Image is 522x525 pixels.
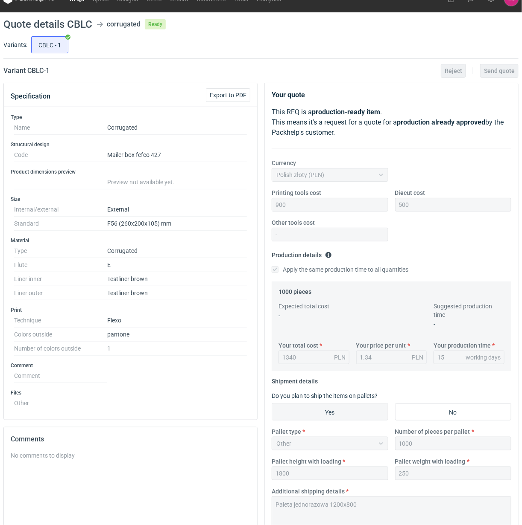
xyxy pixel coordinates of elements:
[279,341,318,350] label: Your total cost
[3,66,50,76] h2: Variant CBLC - 1
[14,313,107,328] dt: Technique
[107,244,247,258] dd: Corrugated
[210,92,246,98] span: Export to PDF
[434,320,504,328] p: -
[14,369,107,383] dt: Comment
[206,88,250,102] button: Export to PDF
[107,286,247,300] dd: Testliner brown
[107,258,247,272] dd: E
[11,307,250,313] h3: Print
[480,64,519,78] button: Send quote
[145,19,166,29] span: Ready
[11,196,250,203] h3: Size
[14,203,107,217] dt: Internal/external
[272,457,341,466] label: Pallet height with loading
[107,313,247,328] dd: Flexo
[312,108,380,116] strong: production-ready item
[107,272,247,286] dd: Testliner brown
[3,41,27,49] label: Variants:
[397,118,485,126] strong: production already approved
[107,121,247,135] dd: Corrugated
[272,374,318,385] legend: Shipment details
[484,68,515,74] span: Send quote
[395,189,425,197] label: Diecut cost
[11,141,250,148] h3: Structural design
[272,427,301,436] label: Pallet type
[14,148,107,162] dt: Code
[3,19,92,29] h1: Quote details CBLC
[107,179,174,186] span: Preview not available yet.
[445,68,462,74] span: Reject
[107,217,247,231] dd: F56 (260x200x105) mm
[11,451,250,460] div: No comments to display
[11,237,250,244] h3: Material
[395,427,470,436] label: Number of pieces per pallet
[14,244,107,258] dt: Type
[107,342,247,356] dd: 1
[107,203,247,217] dd: External
[434,341,491,350] label: Your production time
[395,457,466,466] label: Pallet weight with loading
[434,302,504,319] label: Suggested production time
[11,168,250,175] h3: Product dimensions preview
[11,389,250,396] h3: Files
[14,396,107,406] dt: Other
[14,217,107,231] dt: Standard
[441,64,466,78] button: Reject
[107,19,141,29] div: corrugated
[14,286,107,300] dt: Liner outer
[272,91,305,99] strong: Your quote
[272,265,408,274] label: Apply the same production time to all quantities
[272,218,315,227] label: Other tools cost
[107,148,247,162] dd: Mailer box fefco 427
[272,487,345,496] label: Additional shipping details
[11,114,250,121] h3: Type
[356,341,406,350] label: Your price per unit
[11,86,50,107] button: Specification
[279,302,329,310] label: Expected total cost
[279,311,349,320] p: -
[334,353,346,362] div: PLN
[272,159,296,167] label: Currency
[466,353,501,362] div: working days
[14,121,107,135] dt: Name
[272,248,332,258] legend: Production details
[14,272,107,286] dt: Liner inner
[279,285,311,295] legend: 1000 pieces
[14,328,107,342] dt: Colors outside
[272,107,511,138] p: This RFQ is a . This means it's a request for a quote for a by the Packhelp's customer.
[11,434,250,444] h2: Comments
[412,353,423,362] div: PLN
[31,36,68,53] label: CBLC - 1
[14,258,107,272] dt: Flute
[14,342,107,356] dt: Number of colors outside
[272,392,378,399] label: Do you plan to ship the items on pallets?
[272,189,321,197] label: Printing tools cost
[107,328,247,342] dd: pantone
[11,362,250,369] h3: Comment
